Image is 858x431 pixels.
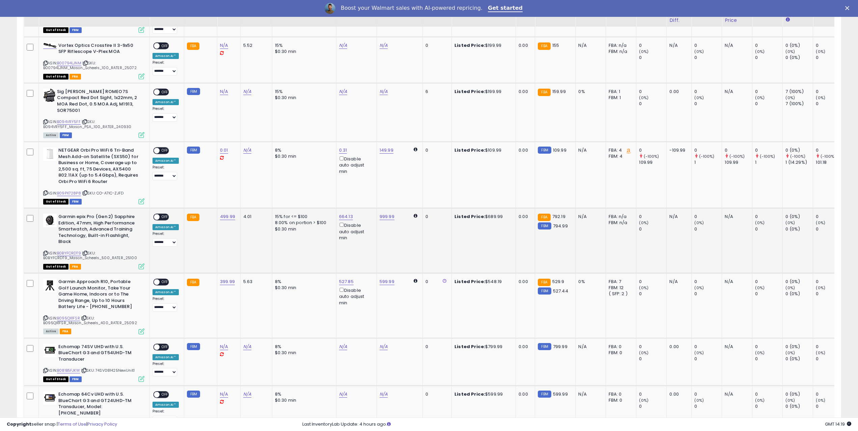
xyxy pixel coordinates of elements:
div: 8% [275,391,331,397]
div: 5.63 [243,279,267,285]
div: 0 [425,42,446,49]
div: FBA: 1 [609,89,631,95]
b: Listed Price: [454,213,485,220]
a: 664.13 [339,213,353,220]
a: 0.01 [220,147,228,154]
div: N/A [669,214,686,220]
small: (-100%) [821,154,836,159]
div: ASIN: [43,89,144,137]
div: N/A [578,391,601,397]
div: 8% [275,344,331,350]
div: 0 [755,214,782,220]
span: FBA [70,264,81,270]
div: 15% for <= $100 [275,214,331,220]
div: ASIN: [43,147,144,204]
small: FBM [538,343,551,350]
div: FBA: n/a [609,214,631,220]
span: 159.99 [552,88,566,95]
div: Disable auto adjust min [339,221,371,241]
small: FBA [538,42,550,50]
small: (0%) [785,285,795,290]
div: 0 [816,279,843,285]
div: FBA: 0 [609,391,631,397]
a: 149.99 [380,147,393,154]
div: 0 [755,42,782,49]
div: N/A [578,42,601,49]
img: 31+qunHpUrL._SL40_.jpg [43,42,57,49]
small: (0%) [639,350,648,356]
span: OFF [160,43,170,49]
div: 0 [694,42,722,49]
div: 8% [275,279,331,285]
div: Preset: [153,60,179,75]
span: OFF [160,89,170,95]
span: OFF [160,214,170,220]
div: 0 [639,89,666,95]
a: N/A [380,391,388,398]
small: FBA [538,89,550,96]
div: 0 [694,101,722,107]
div: -109.99 [669,147,686,153]
div: ASIN: [43,214,144,269]
div: 0 [725,147,752,153]
span: All listings currently available for purchase on Amazon [43,132,59,138]
div: $599.99 [454,391,510,397]
div: 0 [694,214,722,220]
div: 0% [578,279,601,285]
div: 0 [816,291,843,297]
div: 0.00 [519,344,530,350]
span: 794.99 [553,223,568,229]
span: FBA [60,329,71,334]
a: N/A [339,88,347,95]
div: N/A [669,42,686,49]
div: 0.00 [519,214,530,220]
span: FBM [70,199,82,205]
div: Close [845,6,852,10]
div: 0 [425,344,446,350]
small: (0%) [785,95,795,100]
div: 0 [816,226,843,232]
div: FBM: 0 [609,350,631,356]
small: FBM [538,391,551,398]
div: 0 (0%) [785,147,813,153]
small: (-100%) [699,154,715,159]
div: 1 (14.29%) [785,159,813,165]
small: (0%) [639,285,648,290]
div: $0.30 min [275,350,331,356]
div: 6 [425,89,446,95]
div: 109.99 [725,159,752,165]
div: FBA: 4 [609,147,631,153]
div: N/A [578,214,601,220]
div: FBM: n/a [609,49,631,55]
img: 21T96QYRjOL._SL40_.jpg [43,147,57,161]
small: FBA [538,279,550,286]
img: 41LmIUSsgXL._SL40_.jpg [43,214,57,227]
div: 7 (100%) [785,101,813,107]
div: 0 [694,391,722,397]
small: (0%) [816,285,825,290]
div: 0 [694,279,722,285]
small: FBA [187,279,199,286]
div: 0 [639,279,666,285]
div: 0 [639,214,666,220]
span: OFF [160,148,170,154]
div: $0.30 min [275,153,331,159]
span: All listings that are currently out of stock and unavailable for purchase on Amazon [43,199,68,205]
span: | SKU: 74SV081425NewUnit1 [81,368,135,373]
div: 0 [694,89,722,95]
div: 0 [694,291,722,297]
div: 0 (0%) [785,356,813,362]
div: ( SFP: 2 ) [609,291,631,297]
div: $109.99 [454,147,510,153]
small: Days In Stock. [785,17,790,23]
small: (0%) [639,49,648,54]
div: N/A [725,344,747,350]
span: | SKU: CO-A7IC-ZJFD [82,190,123,196]
div: 0.00 [519,42,530,49]
div: 4.01 [243,214,267,220]
a: N/A [220,42,228,49]
a: Privacy Policy [87,421,117,427]
div: $799.99 [454,344,510,350]
a: N/A [339,343,347,350]
small: (0%) [816,95,825,100]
